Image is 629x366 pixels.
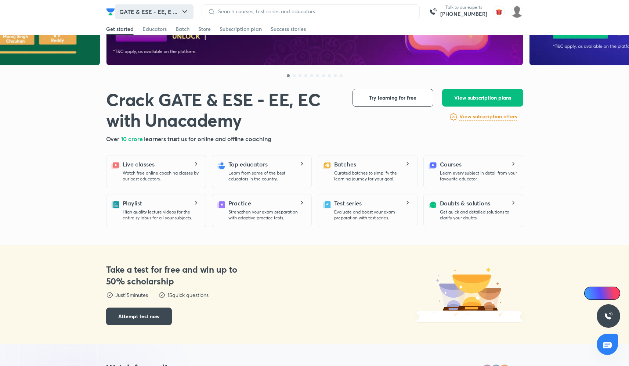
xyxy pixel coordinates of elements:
[271,25,306,33] div: Success stories
[434,266,504,311] img: dst-trophy
[454,94,511,101] span: View subscription plans
[106,135,121,143] span: Over
[440,199,491,208] h5: Doubts & solutions
[115,291,148,299] p: Just 15 minutes
[228,209,306,221] p: Strengthen your exam preparation with adaptive practice tests.
[215,8,413,14] input: Search courses, test series and educators
[440,4,487,10] p: Talk to our experts
[123,170,200,182] p: Watch free online coaching classes by our best educators.
[106,25,134,33] div: Get started
[334,170,411,182] p: Curated batches to simplify the learning journey for your goal.
[118,313,160,320] span: Attempt test now
[167,291,209,299] p: 15 quick questions
[198,25,211,33] div: Store
[228,199,251,208] h5: Practice
[271,23,306,35] a: Success stories
[144,135,271,143] span: learners trust us for online and offline coaching
[228,170,306,182] p: Learn from some of the best educators in the country.
[440,160,462,169] h5: Courses
[106,308,172,325] button: Attempt test now
[121,135,144,143] span: 10 crore
[106,263,244,287] h3: Take a test for free and win up to 50% scholarship
[176,25,189,33] div: Batch
[106,7,115,16] img: Company Logo
[426,4,440,19] img: call-us
[334,199,362,208] h5: Test series
[220,25,262,33] div: Subscription plan
[596,290,616,296] span: Ai Doubts
[106,23,134,35] a: Get started
[440,170,517,182] p: Learn every subject in detail from your favourite educator.
[198,23,211,35] a: Store
[142,25,167,33] div: Educators
[220,23,262,35] a: Subscription plan
[353,89,433,107] button: Try learning for free
[440,10,487,18] a: [PHONE_NUMBER]
[369,94,416,101] span: Try learning for free
[228,160,268,169] h5: Top educators
[115,4,194,19] button: GATE & ESE - EE, E ...
[459,112,517,121] a: View subscription offers
[589,290,594,296] img: Icon
[158,291,166,299] img: dst-points
[123,199,142,208] h5: Playlist
[176,23,189,35] a: Batch
[584,287,620,300] a: Ai Doubts
[106,89,341,130] h1: Crack GATE & ESE - EE, EC with Unacademy
[334,160,356,169] h5: Batches
[493,6,505,18] img: avatar
[123,160,155,169] h5: Live classes
[511,6,523,18] img: modhi sathvik
[106,291,113,299] img: dst-points
[440,209,517,221] p: Get quick and detailed solutions to clarify your doubts.
[142,23,167,35] a: Educators
[604,312,613,320] img: ttu
[334,209,411,221] p: Evaluate and boost your exam preparation with test series.
[459,113,517,121] h6: View subscription offers
[442,89,523,107] button: View subscription plans
[123,209,200,221] p: High quality lecture videos for the entire syllabus for all your subjects.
